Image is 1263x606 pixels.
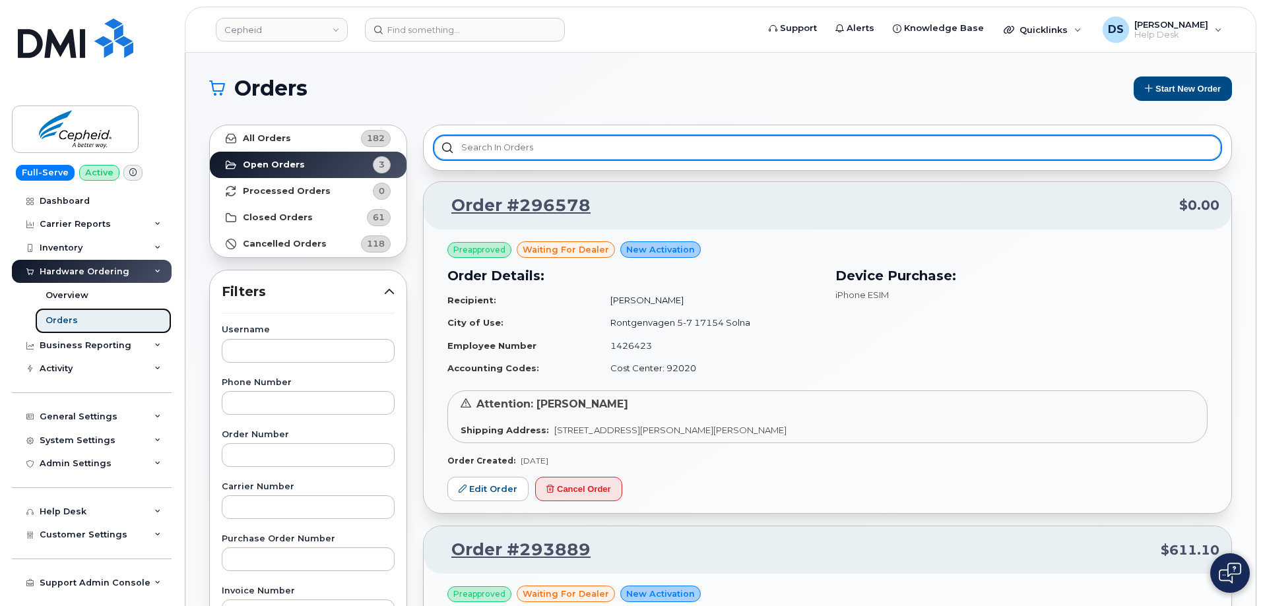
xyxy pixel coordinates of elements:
span: 182 [367,132,385,144]
strong: All Orders [243,133,291,144]
span: Preapproved [453,244,505,256]
img: Open chat [1219,562,1241,584]
input: Search in orders [434,136,1221,160]
strong: Order Created: [447,456,515,466]
span: Filters [222,282,384,301]
td: 1426423 [599,334,820,357]
strong: Open Orders [243,160,305,170]
td: Rontgenvagen 5-7 17154 Solna [599,311,820,334]
label: Purchase Order Number [222,535,395,543]
span: [DATE] [521,456,548,466]
button: Start New Order [1134,76,1232,101]
span: [STREET_ADDRESS][PERSON_NAME][PERSON_NAME] [554,425,787,435]
span: 0 [379,185,385,197]
h3: Device Purchase: [835,266,1208,286]
td: [PERSON_NAME] [599,289,820,312]
strong: Employee Number [447,340,536,351]
a: Processed Orders0 [210,178,406,204]
td: Cost Center: 92020 [599,357,820,380]
span: waiting for dealer [523,588,609,600]
span: Attention: [PERSON_NAME] [476,398,628,410]
label: Order Number [222,431,395,439]
span: 61 [373,211,385,224]
span: 118 [367,237,385,250]
label: Invoice Number [222,587,395,595]
span: Preapproved [453,588,505,600]
span: $611.10 [1161,541,1219,560]
button: Cancel Order [535,477,622,501]
span: $0.00 [1179,196,1219,215]
a: All Orders182 [210,125,406,152]
h3: Order Details: [447,266,820,286]
span: iPhone ESIM [835,289,889,300]
a: Open Orders3 [210,152,406,178]
strong: Closed Orders [243,212,313,223]
span: New Activation [626,588,695,600]
strong: Processed Orders [243,186,331,197]
span: 3 [379,158,385,171]
strong: Shipping Address: [461,425,549,435]
label: Username [222,326,395,334]
a: Cancelled Orders118 [210,231,406,257]
label: Phone Number [222,379,395,387]
a: Order #296578 [436,194,591,218]
label: Carrier Number [222,483,395,491]
span: Orders [234,78,308,98]
strong: Accounting Codes: [447,363,539,373]
span: New Activation [626,243,695,256]
strong: Recipient: [447,295,496,305]
a: Edit Order [447,477,529,501]
span: waiting for dealer [523,243,609,256]
a: Closed Orders61 [210,204,406,231]
a: Order #293889 [436,538,591,562]
strong: Cancelled Orders [243,239,327,249]
strong: City of Use: [447,317,503,328]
